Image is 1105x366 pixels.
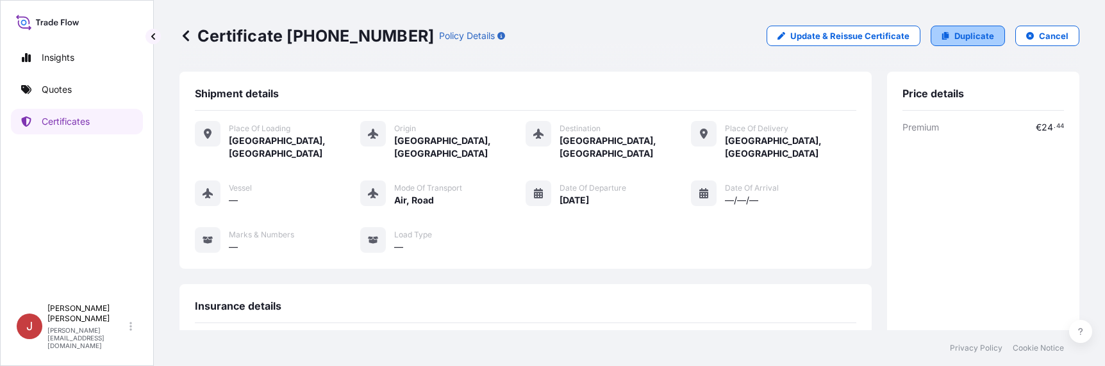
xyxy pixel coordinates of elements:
[1015,26,1079,46] button: Cancel
[179,26,434,46] p: Certificate [PHONE_NUMBER]
[195,87,279,100] span: Shipment details
[229,123,290,134] span: Place of Loading
[1056,124,1064,129] span: 44
[229,241,238,253] span: —
[394,194,434,207] span: Air, Road
[725,194,758,207] span: —/—/—
[1042,123,1053,132] span: 24
[767,26,920,46] a: Update & Reissue Certificate
[902,87,964,100] span: Price details
[1054,124,1056,129] span: .
[42,83,72,96] p: Quotes
[560,134,691,160] span: [GEOGRAPHIC_DATA], [GEOGRAPHIC_DATA]
[229,183,252,193] span: Vessel
[394,230,432,240] span: Load Type
[229,230,294,240] span: Marks & Numbers
[47,326,127,349] p: [PERSON_NAME][EMAIL_ADDRESS][DOMAIN_NAME]
[725,183,779,193] span: Date of Arrival
[931,26,1005,46] a: Duplicate
[11,45,143,70] a: Insights
[560,194,589,207] span: [DATE]
[790,29,910,42] p: Update & Reissue Certificate
[229,134,360,160] span: [GEOGRAPHIC_DATA], [GEOGRAPHIC_DATA]
[394,183,462,193] span: Mode of Transport
[47,303,127,324] p: [PERSON_NAME] [PERSON_NAME]
[394,123,416,134] span: Origin
[439,29,495,42] p: Policy Details
[394,241,403,253] span: —
[560,123,601,134] span: Destination
[725,123,788,134] span: Place of Delivery
[195,299,281,312] span: Insurance details
[42,115,90,128] p: Certificates
[950,343,1002,353] a: Privacy Policy
[954,29,994,42] p: Duplicate
[1013,343,1064,353] a: Cookie Notice
[725,134,856,160] span: [GEOGRAPHIC_DATA], [GEOGRAPHIC_DATA]
[26,320,33,333] span: J
[394,134,526,160] span: [GEOGRAPHIC_DATA], [GEOGRAPHIC_DATA]
[1036,123,1042,132] span: €
[902,121,939,134] span: Premium
[11,109,143,134] a: Certificates
[229,194,238,207] span: —
[560,183,626,193] span: Date of Departure
[42,51,74,64] p: Insights
[11,77,143,102] a: Quotes
[1039,29,1068,42] p: Cancel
